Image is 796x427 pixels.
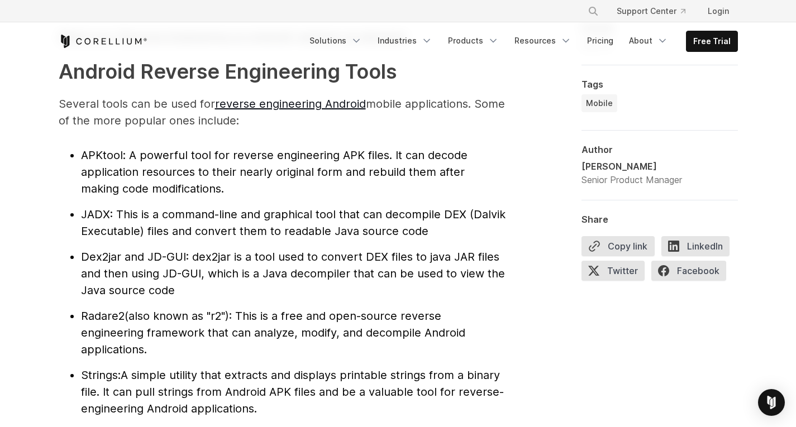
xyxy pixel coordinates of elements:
[81,148,468,195] span: : A powerful tool for reverse engineering APK files. It can decode application resources to their...
[81,368,504,415] span: A simple utility that extracts and displays printable strings from a binary file. It can pull str...
[580,31,620,51] a: Pricing
[687,31,737,51] a: Free Trial
[581,94,617,112] a: Mobile
[81,250,505,297] span: : dex2jar is a tool used to convert DEX files to java JAR files and then using JD-GUI, which is a...
[215,97,366,111] a: reverse engineering Android
[508,31,578,51] a: Resources
[608,1,694,21] a: Support Center
[622,31,675,51] a: About
[581,236,655,256] button: Copy link
[81,148,123,162] span: APKtool
[59,95,506,129] p: Several tools can be used for mobile applications. Some of the more popular ones include:
[81,309,125,323] span: Radare2
[581,160,682,173] div: [PERSON_NAME]
[581,214,738,225] div: Share
[586,98,613,109] span: Mobile
[758,389,785,416] div: Open Intercom Messenger
[81,208,110,221] span: JADX
[583,1,603,21] button: Search
[81,208,506,238] span: : This is a command-line and graphical tool that can decompile DEX (Dalvik Executable) files and ...
[59,35,147,48] a: Corellium Home
[661,236,730,256] span: LinkedIn
[303,31,738,52] div: Navigation Menu
[81,309,465,356] span: (also known as "r2"): This is a free and open-source reverse engineering framework that can analy...
[441,31,506,51] a: Products
[581,173,682,186] div: Senior Product Manager
[303,31,369,51] a: Solutions
[581,79,738,90] div: Tags
[581,261,651,285] a: Twitter
[699,1,738,21] a: Login
[81,250,186,263] span: Dex2jar and JD-GUI
[371,31,439,51] a: Industries
[651,261,733,285] a: Facebook
[59,59,397,84] strong: Android Reverse Engineering Tools
[574,1,738,21] div: Navigation Menu
[81,368,121,382] span: Strings:
[651,261,726,281] span: Facebook
[581,261,645,281] span: Twitter
[581,144,738,155] div: Author
[661,236,736,261] a: LinkedIn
